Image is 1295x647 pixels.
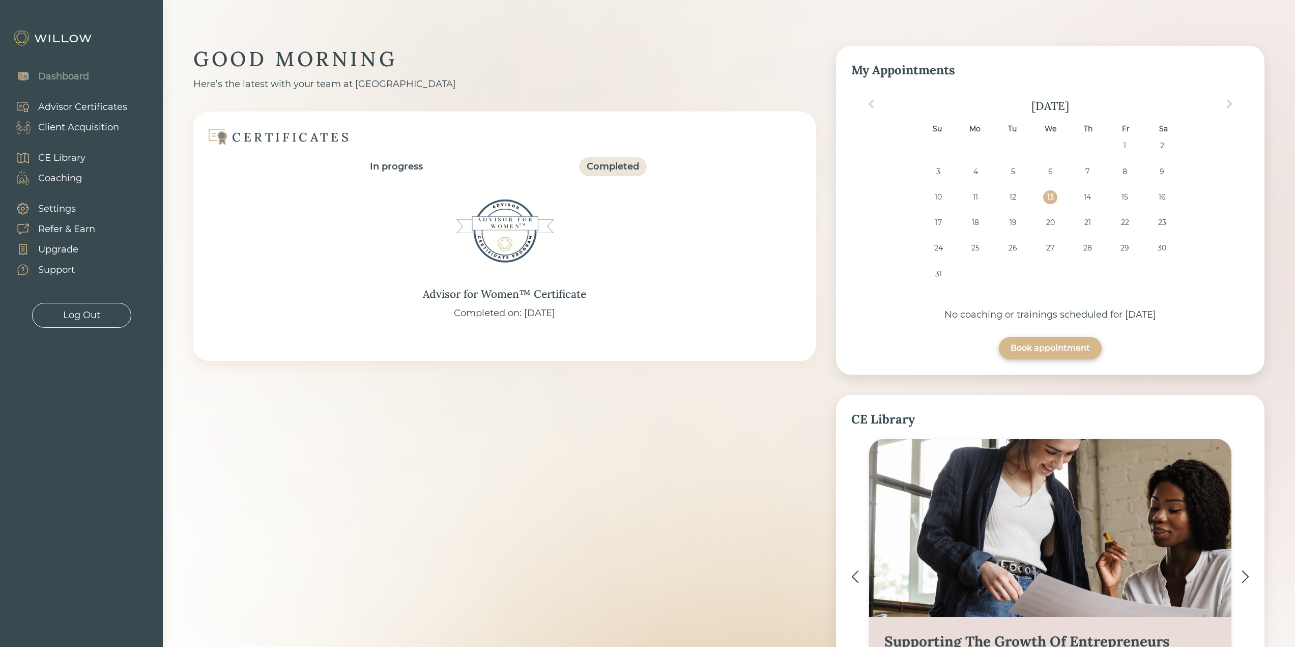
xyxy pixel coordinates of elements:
a: Client Acquisition [5,117,127,137]
a: Coaching [5,168,85,188]
div: We [1043,122,1057,136]
a: CE Library [5,148,85,168]
div: Choose Tuesday, August 5th, 2025 [1006,165,1020,179]
div: Choose Sunday, August 24th, 2025 [931,241,945,255]
div: Choose Sunday, August 10th, 2025 [931,190,945,204]
div: Choose Saturday, August 16th, 2025 [1155,190,1169,204]
div: Choose Sunday, August 17th, 2025 [931,216,945,230]
img: Willow [13,30,94,46]
div: Mo [968,122,982,136]
div: Choose Wednesday, August 20th, 2025 [1043,216,1057,230]
div: GOOD MORNING [193,46,816,72]
div: Choose Friday, August 1st, 2025 [1118,139,1132,153]
img: Advisor for Women™ Certificate Badge [454,180,556,282]
div: My Appointments [851,61,1249,79]
div: Choose Friday, August 15th, 2025 [1118,190,1132,204]
div: Client Acquisition [38,121,119,134]
div: [DATE] [851,99,1249,113]
a: Settings [5,199,95,219]
div: In progress [370,160,423,174]
div: Advisor for Women™ Certificate [423,286,586,302]
div: Choose Wednesday, August 13th, 2025 [1043,190,1057,204]
button: Previous Month [863,96,879,112]
a: Dashboard [5,66,89,87]
div: Book appointment [1011,342,1090,354]
div: Choose Sunday, August 3rd, 2025 [931,165,945,179]
div: Here’s the latest with your team at [GEOGRAPHIC_DATA] [193,77,816,91]
div: Tu [1005,122,1019,136]
div: Choose Friday, August 8th, 2025 [1118,165,1132,179]
div: Choose Saturday, August 9th, 2025 [1155,165,1169,179]
div: Log Out [63,308,100,322]
div: Choose Wednesday, August 27th, 2025 [1043,241,1057,255]
div: month 2025-08 [854,139,1246,293]
a: Advisor Certificates [5,97,127,117]
div: Choose Tuesday, August 19th, 2025 [1006,216,1020,230]
div: Advisor Certificates [38,100,127,114]
div: Su [930,122,944,136]
div: Choose Tuesday, August 26th, 2025 [1006,241,1020,255]
img: < [851,570,859,583]
div: Choose Saturday, August 30th, 2025 [1155,241,1169,255]
button: Next Month [1221,96,1238,112]
div: Choose Thursday, August 7th, 2025 [1081,165,1095,179]
div: Choose Tuesday, August 12th, 2025 [1006,190,1020,204]
div: Coaching [38,172,82,185]
div: Refer & Earn [38,222,95,236]
div: Settings [38,202,76,216]
a: Refer & Earn [5,219,95,239]
div: Choose Wednesday, August 6th, 2025 [1043,165,1057,179]
div: Choose Sunday, August 31st, 2025 [931,267,945,281]
div: Choose Thursday, August 28th, 2025 [1081,241,1095,255]
div: No coaching or trainings scheduled for [DATE] [851,308,1249,322]
div: Th [1081,122,1095,136]
div: Choose Saturday, August 2nd, 2025 [1155,139,1169,153]
div: Choose Thursday, August 21st, 2025 [1081,216,1095,230]
a: Upgrade [5,239,95,260]
div: Choose Monday, August 4th, 2025 [969,165,983,179]
div: Choose Friday, August 29th, 2025 [1118,241,1132,255]
div: Completed on: [DATE] [454,306,555,320]
div: CE Library [38,151,85,165]
div: Dashboard [38,70,89,83]
div: Completed [587,160,639,174]
div: Choose Monday, August 11th, 2025 [969,190,983,204]
div: Support [38,263,75,277]
div: Choose Thursday, August 14th, 2025 [1081,190,1095,204]
div: Sa [1157,122,1170,136]
div: Choose Monday, August 18th, 2025 [969,216,983,230]
div: Choose Monday, August 25th, 2025 [969,241,983,255]
div: Choose Friday, August 22nd, 2025 [1118,216,1132,230]
div: CE Library [851,410,1249,429]
div: Upgrade [38,243,78,257]
div: Fr [1119,122,1133,136]
div: Choose Saturday, August 23rd, 2025 [1155,216,1169,230]
img: > [1242,570,1249,583]
div: CERTIFICATES [232,129,351,145]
